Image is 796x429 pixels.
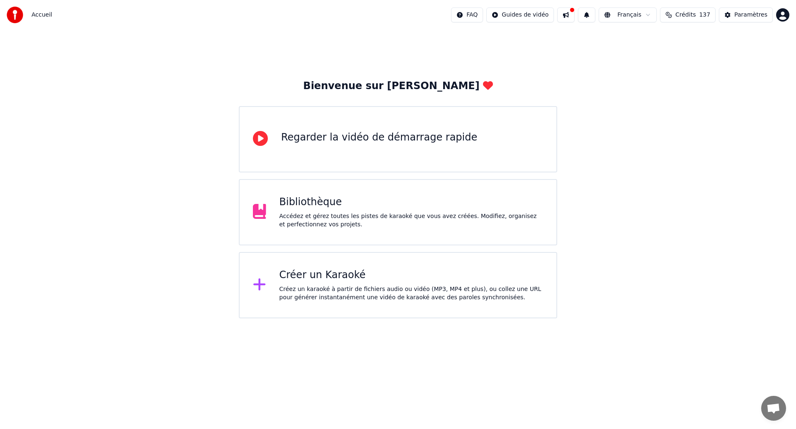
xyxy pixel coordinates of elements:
a: Ouvrir le chat [761,396,786,421]
div: Accédez et gérez toutes les pistes de karaoké que vous avez créées. Modifiez, organisez et perfec... [279,212,544,229]
div: Paramètres [734,11,767,19]
span: 137 [699,11,710,19]
img: youka [7,7,23,23]
nav: breadcrumb [32,11,52,19]
button: Paramètres [719,7,773,22]
div: Bienvenue sur [PERSON_NAME] [303,80,493,93]
span: Accueil [32,11,52,19]
div: Créer un Karaoké [279,269,544,282]
button: Crédits137 [660,7,716,22]
button: FAQ [451,7,483,22]
button: Guides de vidéo [486,7,554,22]
div: Créez un karaoké à partir de fichiers audio ou vidéo (MP3, MP4 et plus), ou collez une URL pour g... [279,285,544,302]
div: Regarder la vidéo de démarrage rapide [281,131,477,144]
span: Crédits [675,11,696,19]
div: Bibliothèque [279,196,544,209]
